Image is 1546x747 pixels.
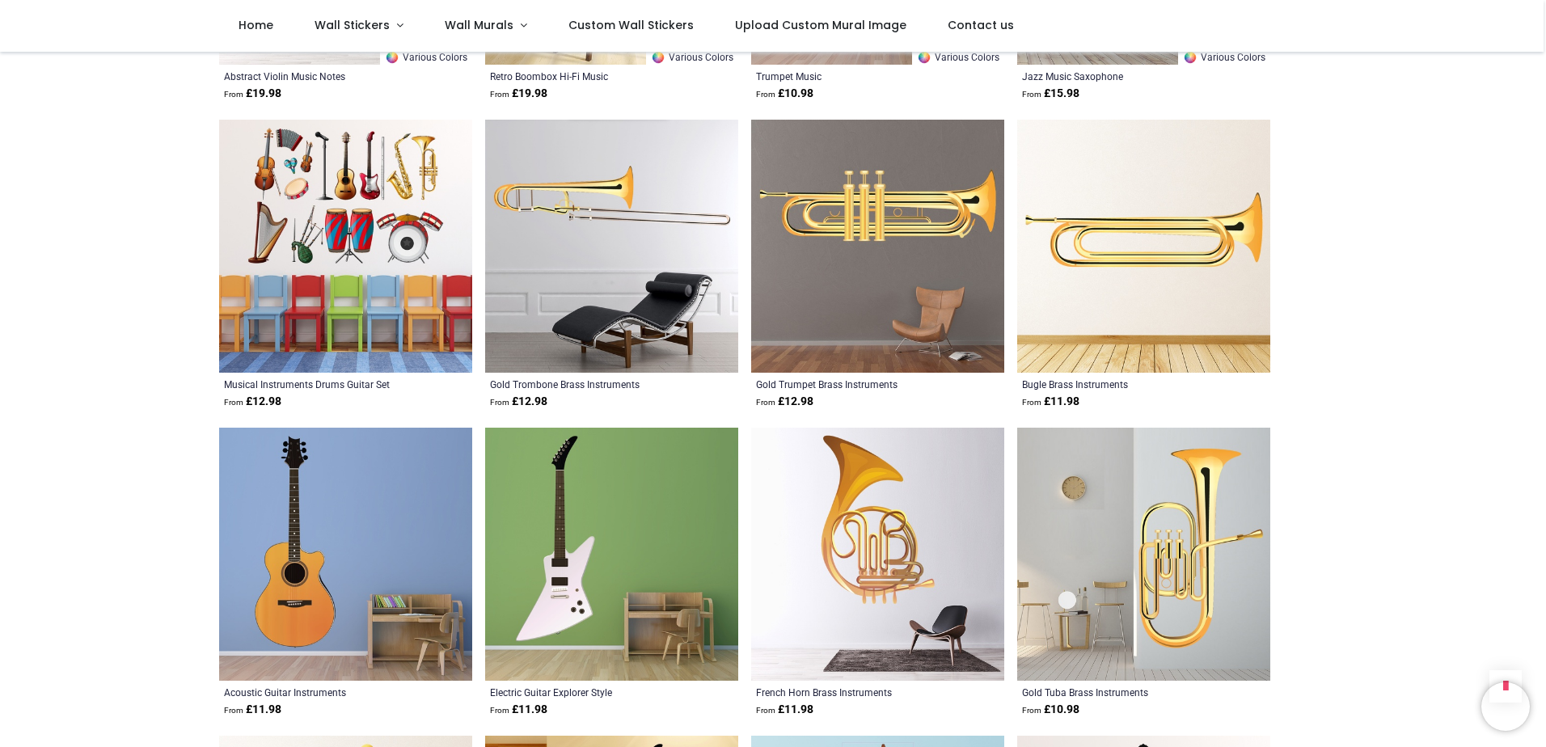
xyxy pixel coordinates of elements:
[1183,50,1198,65] img: Color Wheel
[568,17,694,33] span: Custom Wall Stickers
[1022,378,1217,390] a: Bugle Brass Instruments
[490,90,509,99] span: From
[490,686,685,698] a: Electric Guitar Explorer Style
[756,706,775,715] span: From
[1022,394,1079,410] strong: £ 11.98
[490,86,547,102] strong: £ 19.98
[490,398,509,407] span: From
[490,706,509,715] span: From
[651,50,665,65] img: Color Wheel
[756,70,951,82] a: Trumpet Music
[912,49,1004,65] a: Various Colors
[485,428,738,681] img: Electric Guitar Explorer Style Wall Sticker
[756,702,813,718] strong: £ 11.98
[1017,120,1270,373] img: Bugle Brass Instruments Wall Sticker
[756,378,951,390] a: Gold Trumpet Brass Instruments
[1022,86,1079,102] strong: £ 15.98
[1022,706,1041,715] span: From
[1481,682,1530,731] iframe: Brevo live chat
[224,394,281,410] strong: £ 12.98
[224,686,419,698] a: Acoustic Guitar Instruments
[1022,90,1041,99] span: From
[490,70,685,82] a: Retro Boombox Hi-Fi Music
[224,702,281,718] strong: £ 11.98
[490,378,685,390] a: Gold Trombone Brass Instruments
[735,17,906,33] span: Upload Custom Mural Image
[1022,398,1041,407] span: From
[485,120,738,373] img: Gold Trombone Brass Instruments Wall Sticker
[917,50,931,65] img: Color Wheel
[751,428,1004,681] img: French Horn Brass Instruments Wall Sticker
[219,120,472,373] img: Musical Instruments Drums Guitar Wall Sticker Set
[756,394,813,410] strong: £ 12.98
[445,17,513,33] span: Wall Murals
[1017,428,1270,681] img: Gold Tuba Brass Instruments Wall Sticker
[756,86,813,102] strong: £ 10.98
[239,17,273,33] span: Home
[1022,70,1217,82] a: Jazz Music Saxophone
[1022,702,1079,718] strong: £ 10.98
[490,702,547,718] strong: £ 11.98
[490,394,547,410] strong: £ 12.98
[380,49,472,65] a: Various Colors
[1022,686,1217,698] a: Gold Tuba Brass Instruments
[385,50,399,65] img: Color Wheel
[646,49,738,65] a: Various Colors
[756,686,951,698] a: French Horn Brass Instruments
[219,428,472,681] img: Acoustic Guitar Instruments Wall Sticker
[756,398,775,407] span: From
[224,86,281,102] strong: £ 19.98
[224,378,419,390] a: Musical Instruments Drums Guitar Set
[224,706,243,715] span: From
[315,17,390,33] span: Wall Stickers
[224,70,419,82] a: Abstract Violin Music Notes
[224,398,243,407] span: From
[224,90,243,99] span: From
[756,90,775,99] span: From
[948,17,1014,33] span: Contact us
[751,120,1004,373] img: Gold Trumpet Brass Instruments Wall Sticker
[1178,49,1270,65] a: Various Colors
